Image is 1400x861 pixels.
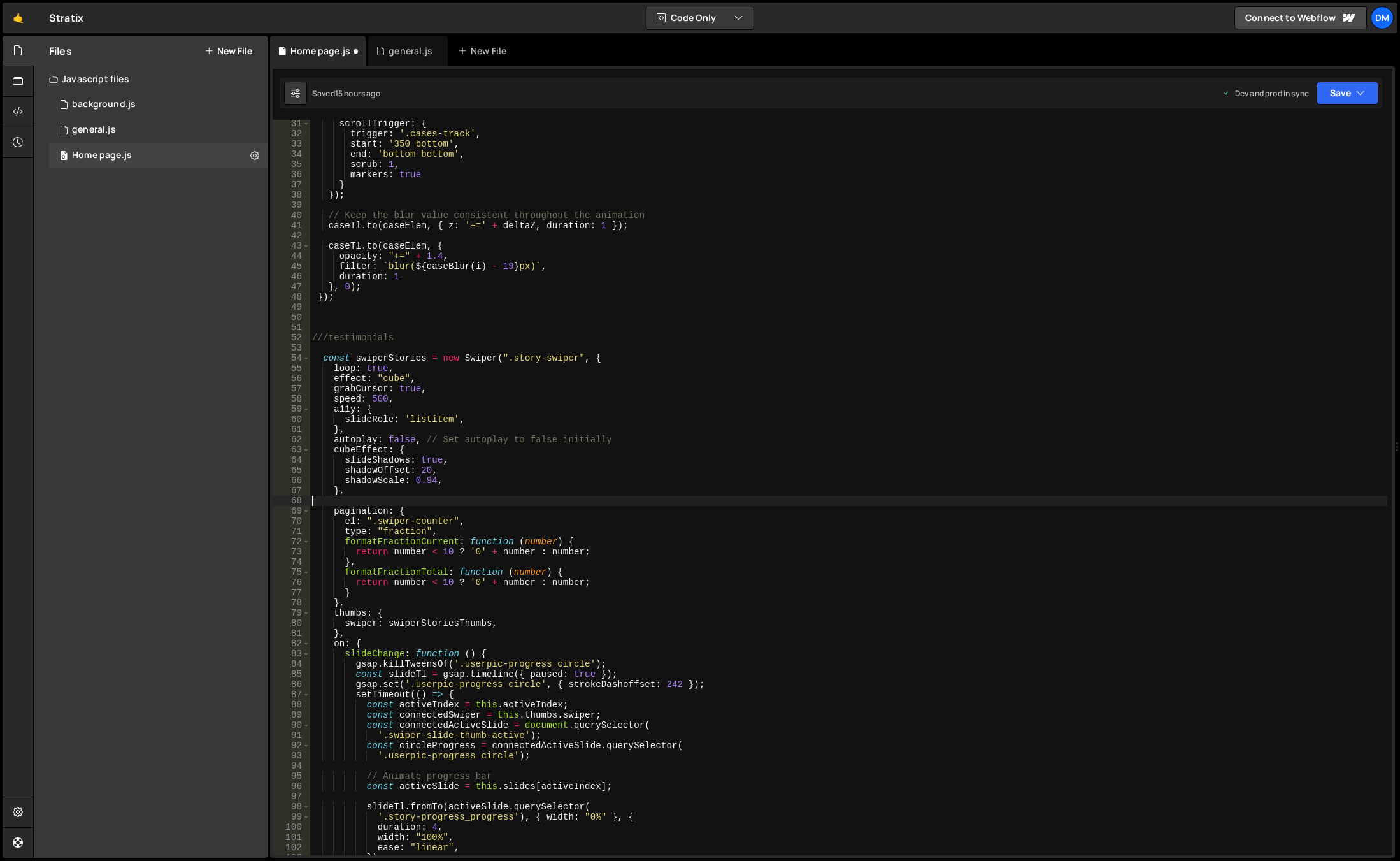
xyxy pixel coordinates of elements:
[273,261,310,271] div: 45
[3,3,34,33] a: 🤙
[273,639,310,649] div: 82
[273,139,310,149] div: 33
[273,159,310,170] div: 35
[49,117,268,143] div: 16575/45802.js
[273,608,310,618] div: 79
[273,231,310,241] div: 42
[335,88,380,99] div: 15 hours ago
[273,669,310,679] div: 85
[273,822,310,832] div: 100
[273,353,310,363] div: 54
[273,190,310,200] div: 38
[290,45,350,57] div: Home page.js
[312,88,380,99] div: Saved
[389,45,432,57] div: general.js
[273,679,310,690] div: 86
[273,598,310,608] div: 78
[458,45,511,57] div: New File
[273,394,310,404] div: 58
[273,292,310,302] div: 48
[646,6,754,29] button: Code Only
[273,343,310,353] div: 53
[273,455,310,465] div: 64
[273,730,310,741] div: 91
[273,588,310,598] div: 77
[1234,6,1367,29] a: Connect to Webflow
[49,10,83,25] div: Stratix
[273,221,310,231] div: 41
[273,333,310,343] div: 52
[273,751,310,761] div: 93
[273,129,310,139] div: 32
[273,832,310,843] div: 101
[273,445,310,455] div: 63
[273,282,310,292] div: 47
[273,690,310,700] div: 87
[273,700,310,710] div: 88
[204,46,252,56] button: New File
[273,180,310,190] div: 37
[273,384,310,394] div: 57
[273,506,310,516] div: 69
[273,373,310,384] div: 56
[273,302,310,312] div: 49
[273,649,310,659] div: 83
[273,251,310,261] div: 44
[273,424,310,435] div: 61
[273,241,310,251] div: 43
[273,200,310,210] div: 39
[273,567,310,577] div: 75
[273,741,310,751] div: 92
[273,628,310,639] div: 81
[273,547,310,557] div: 73
[273,843,310,853] div: 102
[72,150,132,161] div: Home page.js
[273,149,310,159] div: 34
[273,465,310,475] div: 65
[273,322,310,333] div: 51
[273,170,310,180] div: 36
[273,119,310,129] div: 31
[273,792,310,802] div: 97
[273,557,310,567] div: 74
[273,720,310,730] div: 90
[273,404,310,414] div: 59
[273,516,310,526] div: 70
[34,66,268,92] div: Javascript files
[273,659,310,669] div: 84
[60,152,68,162] span: 0
[273,771,310,781] div: 95
[1371,6,1394,29] a: Dm
[273,312,310,322] div: 50
[49,92,268,117] div: 16575/45066.js
[273,414,310,424] div: 60
[273,812,310,822] div: 99
[273,363,310,373] div: 55
[273,781,310,792] div: 96
[1222,88,1309,99] div: Dev and prod in sync
[72,124,116,136] div: general.js
[49,44,72,58] h2: Files
[1317,82,1378,105] button: Save
[273,475,310,486] div: 66
[273,486,310,496] div: 67
[273,271,310,282] div: 46
[273,577,310,588] div: 76
[273,710,310,720] div: 89
[273,802,310,812] div: 98
[273,761,310,771] div: 94
[72,99,136,110] div: background.js
[273,618,310,628] div: 80
[273,496,310,506] div: 68
[273,435,310,445] div: 62
[49,143,268,168] div: 16575/45977.js
[273,526,310,537] div: 71
[273,537,310,547] div: 72
[273,210,310,221] div: 40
